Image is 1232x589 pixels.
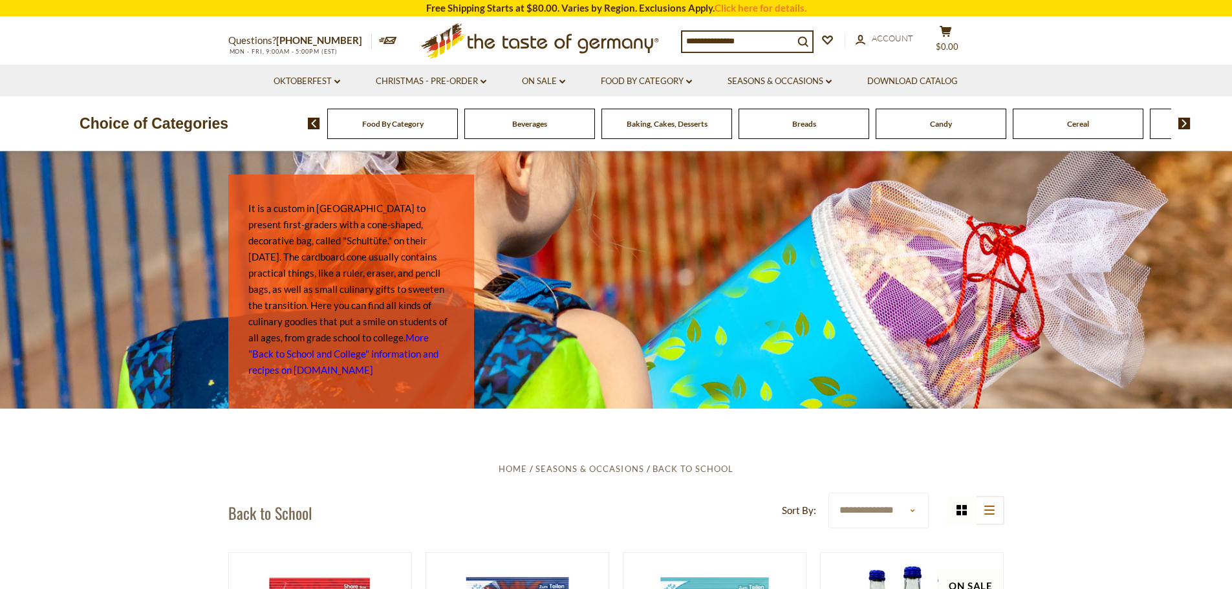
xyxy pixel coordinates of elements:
img: next arrow [1178,118,1191,129]
a: Cereal [1067,119,1089,129]
span: $0.00 [936,41,958,52]
label: Sort By: [782,502,816,519]
p: Questions? [228,32,372,49]
img: previous arrow [308,118,320,129]
a: Back to School [653,464,733,474]
p: It is a custom in [GEOGRAPHIC_DATA] to present first-graders with a cone-shaped, decorative bag, ... [248,200,454,378]
a: Baking, Cakes, Desserts [627,119,708,129]
a: Candy [930,119,952,129]
a: Home [499,464,527,474]
a: Oktoberfest [274,74,340,89]
a: Christmas - PRE-ORDER [376,74,486,89]
a: Account [856,32,913,46]
button: $0.00 [927,25,966,58]
span: MON - FRI, 9:00AM - 5:00PM (EST) [228,48,338,55]
a: More "Back to School and College" information and recipes on [DOMAIN_NAME] [248,332,438,376]
h1: Back to School [228,503,312,522]
a: [PHONE_NUMBER] [276,34,362,46]
a: Food By Category [362,119,424,129]
a: Click here for details. [715,2,806,14]
span: Account [872,33,913,43]
a: Breads [792,119,816,129]
a: Download Catalog [867,74,958,89]
a: Seasons & Occasions [728,74,832,89]
a: On Sale [522,74,565,89]
a: Food By Category [601,74,692,89]
a: Seasons & Occasions [535,464,643,474]
a: Beverages [512,119,547,129]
